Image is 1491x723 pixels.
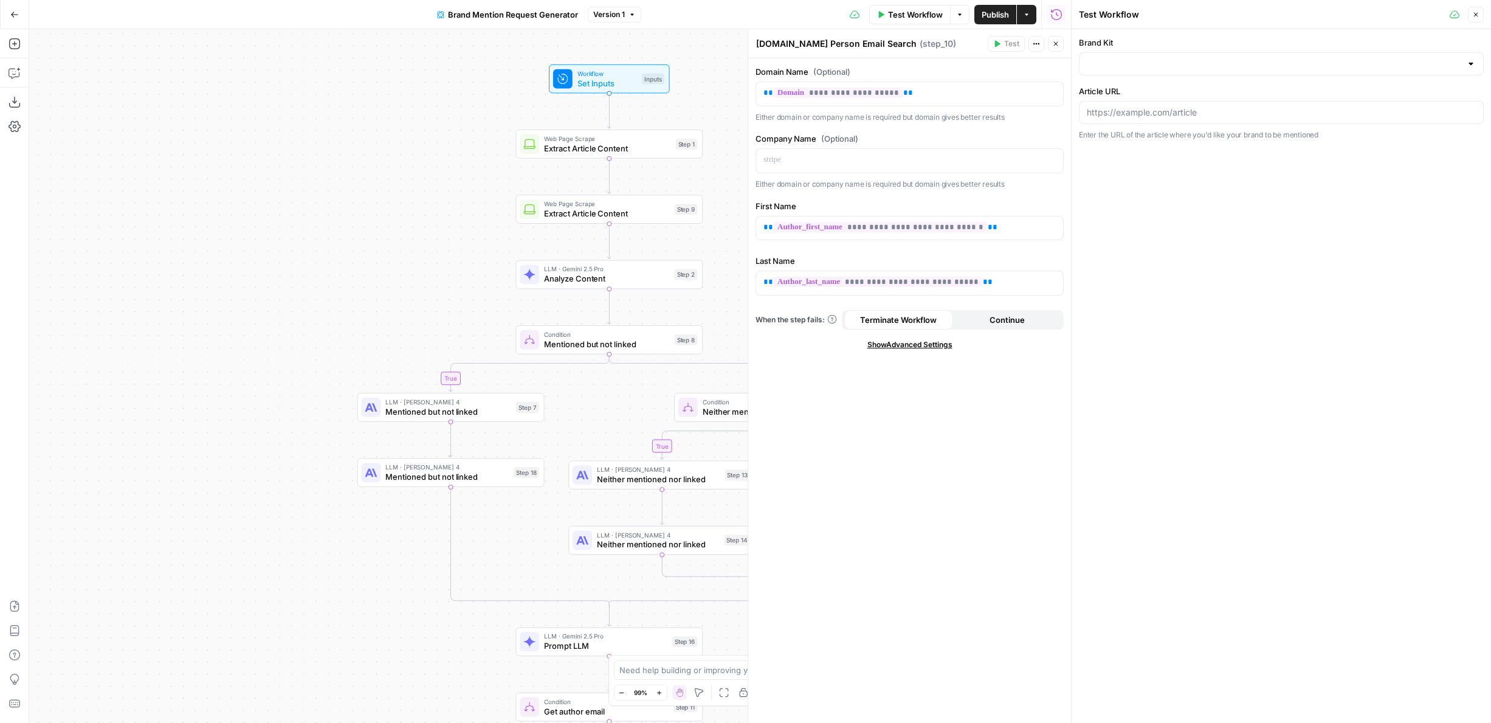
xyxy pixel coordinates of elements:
span: 99% [634,688,647,697]
span: Terminate Workflow [860,314,937,326]
div: Step 13 [725,469,751,480]
g: Edge from step_16 to step_11 [607,656,611,691]
span: (Optional) [813,66,850,78]
span: Web Page Scrape [544,134,671,144]
span: Test Workflow [888,9,943,21]
span: Mentioned but not linked [385,471,509,483]
span: Show Advanced Settings [867,339,952,350]
div: Step 8 [675,334,698,345]
div: Step 2 [675,269,698,280]
div: WorkflowSet InputsInputs [515,64,703,94]
span: LLM · [PERSON_NAME] 4 [597,465,720,474]
span: Extract Article Content [544,207,670,220]
div: LLM · [PERSON_NAME] 4Neither mentioned nor linkedStep 13 [568,460,756,489]
span: Neither mentioned nor linked [597,539,720,551]
span: Test [1004,38,1019,49]
p: Enter the URL of the article where you'd like your brand to be mentioned [1079,129,1484,141]
div: Step 16 [672,636,698,647]
g: Edge from step_15-conditional-end to step_8-conditional-end [609,579,768,607]
g: Edge from step_14 to step_15-conditional-end [662,555,768,583]
div: Step 7 [516,402,539,413]
span: (Optional) [821,133,858,145]
button: Brand Mention Request Generator [430,5,585,24]
g: Edge from step_7 to step_18 [449,422,453,457]
div: ConditionMentioned but not linkedStep 8 [515,325,703,355]
span: LLM · Gemini 2.5 Pro [544,631,667,641]
span: Condition [703,397,826,407]
g: Edge from start to step_1 [607,93,611,128]
span: LLM · Gemini 2.5 Pro [544,265,670,274]
a: When the step fails: [756,314,837,325]
div: LLM · Gemini 2.5 ProAnalyze ContentStep 2 [515,260,703,289]
g: Edge from step_13 to step_14 [660,489,664,525]
textarea: [DOMAIN_NAME] Person Email Search [756,38,917,50]
g: Edge from step_2 to step_8 [607,289,611,324]
label: Company Name [756,133,1064,145]
span: Condition [544,697,669,707]
span: LLM · [PERSON_NAME] 4 [385,397,511,407]
div: ConditionGet author emailStep 11 [515,693,703,722]
g: Edge from step_8 to step_7 [449,355,610,392]
span: Version 1 [593,9,625,20]
span: Mentioned but not linked [544,338,670,350]
span: Neither mentioned nor linked [703,406,826,418]
div: LLM · [PERSON_NAME] 4Mentioned but not linkedStep 7 [357,393,545,422]
span: Continue [990,314,1025,326]
span: Set Inputs [577,77,637,89]
label: Domain Name [756,66,1064,78]
span: Brand Mention Request Generator [448,9,578,21]
span: Neither mentioned nor linked [597,473,720,485]
div: Inputs [642,74,664,85]
g: Edge from step_1 to step_9 [607,159,611,194]
g: Edge from step_15 to step_13 [660,422,768,460]
p: Either domain or company name is required but domain gives better results [756,111,1064,123]
span: LLM · [PERSON_NAME] 4 [385,462,509,472]
span: Get author email [544,705,669,718]
div: Step 9 [675,204,698,215]
button: Test [988,36,1025,52]
span: Extract Article Content [544,142,671,154]
label: Brand Kit [1079,36,1484,49]
g: Edge from step_9 to step_2 [607,224,611,259]
input: https://example.com/article [1087,106,1476,119]
button: Test Workflow [869,5,950,24]
label: Article URL [1079,85,1484,97]
div: ConditionNeither mentioned nor linkedStep 15 [674,393,861,422]
div: Web Page ScrapeExtract Article ContentStep 9 [515,195,703,224]
p: Either domain or company name is required but domain gives better results [756,178,1064,190]
g: Edge from step_8-conditional-end to step_16 [607,604,611,626]
div: Step 14 [725,535,751,546]
span: Condition [544,330,670,339]
span: Analyze Content [544,272,670,285]
span: Workflow [577,69,637,78]
span: Publish [982,9,1009,21]
label: Last Name [756,255,1064,267]
span: Prompt LLM [544,640,667,652]
button: Continue [953,310,1062,330]
div: LLM · [PERSON_NAME] 4Mentioned but not linkedStep 18 [357,458,545,487]
div: Step 1 [676,139,698,150]
span: Web Page Scrape [544,199,670,209]
span: ( step_10 ) [920,38,956,50]
button: Publish [974,5,1016,24]
label: First Name [756,200,1064,212]
span: LLM · [PERSON_NAME] 4 [597,530,720,540]
g: Edge from step_18 to step_8-conditional-end [451,487,610,607]
div: Step 18 [514,467,539,478]
div: LLM · [PERSON_NAME] 4Neither mentioned nor linkedStep 14 [568,526,756,555]
button: Version 1 [588,7,641,22]
span: Mentioned but not linked [385,406,511,418]
div: Step 11 [673,702,698,713]
div: LLM · Gemini 2.5 ProPrompt LLMStep 16 [515,628,703,657]
div: Web Page ScrapeExtract Article ContentStep 1 [515,130,703,159]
